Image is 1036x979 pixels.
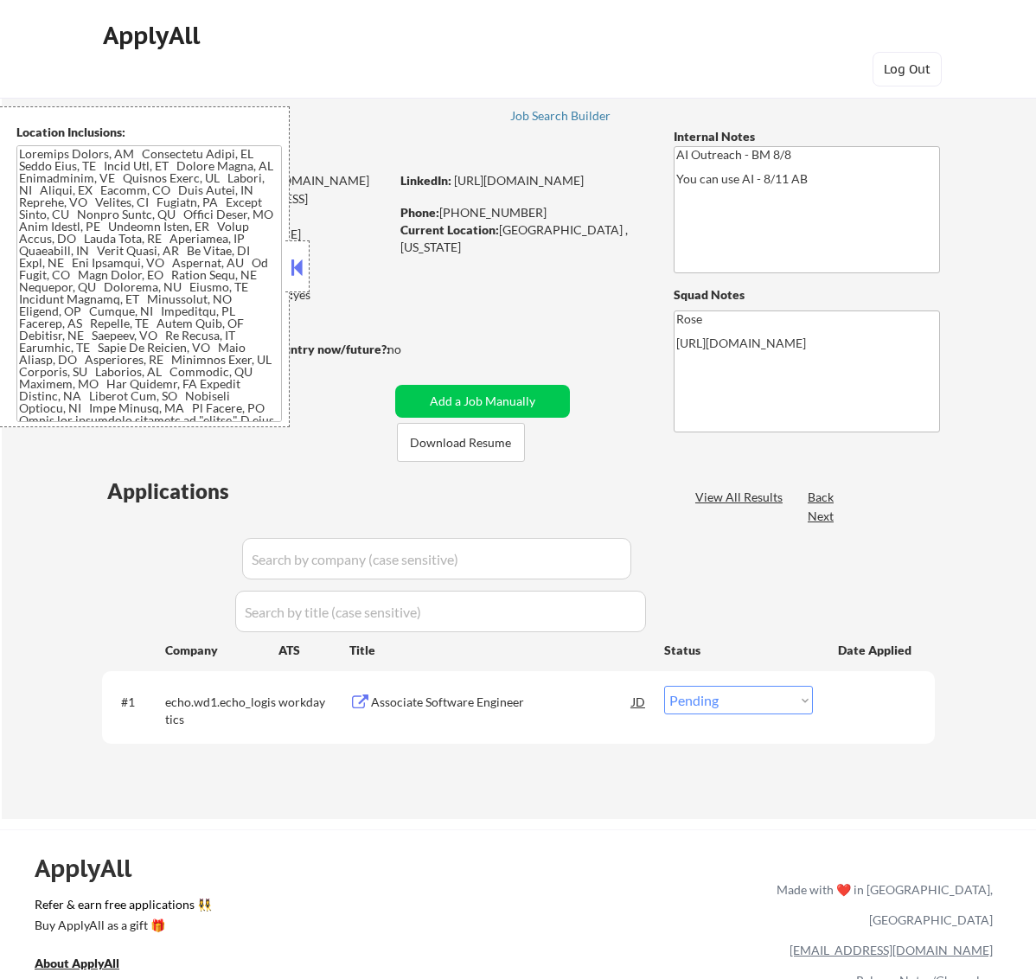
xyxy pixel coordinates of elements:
[35,956,119,970] u: About ApplyAll
[235,591,646,632] input: Search by title (case sensitive)
[165,694,278,727] div: echo.wd1.echo_logistics
[121,694,151,711] div: #1
[35,919,208,931] div: Buy ApplyAll as a gift 🎁
[400,205,439,220] strong: Phone:
[630,686,648,717] div: JD
[838,642,914,659] div: Date Applied
[510,109,611,126] a: Job Search Builder
[510,110,611,122] div: Job Search Builder
[16,124,283,141] div: Location Inclusions:
[454,173,584,188] a: [URL][DOMAIN_NAME]
[107,481,278,502] div: Applications
[400,222,499,237] strong: Current Location:
[400,173,451,188] strong: LinkedIn:
[808,489,835,506] div: Back
[808,508,835,525] div: Next
[695,489,788,506] div: View All Results
[400,221,645,255] div: [GEOGRAPHIC_DATA] , [US_STATE]
[35,955,144,976] a: About ApplyAll
[165,642,278,659] div: Company
[35,917,208,938] a: Buy ApplyAll as a gift 🎁
[371,694,632,711] div: Associate Software Engineer
[674,128,940,145] div: Internal Notes
[103,21,205,50] div: ApplyAll
[873,52,942,86] button: Log Out
[395,385,570,418] button: Add a Job Manually
[397,423,525,462] button: Download Resume
[664,634,813,665] div: Status
[349,642,648,659] div: Title
[278,642,349,659] div: ATS
[35,899,415,917] a: Refer & earn free applications 👯‍♀️
[278,694,349,711] div: workday
[790,943,993,957] a: [EMAIL_ADDRESS][DOMAIN_NAME]
[35,854,151,883] div: ApplyAll
[674,286,940,304] div: Squad Notes
[770,874,993,935] div: Made with ❤️ in [GEOGRAPHIC_DATA], [GEOGRAPHIC_DATA]
[400,204,645,221] div: [PHONE_NUMBER]
[242,538,631,579] input: Search by company (case sensitive)
[387,341,437,358] div: no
